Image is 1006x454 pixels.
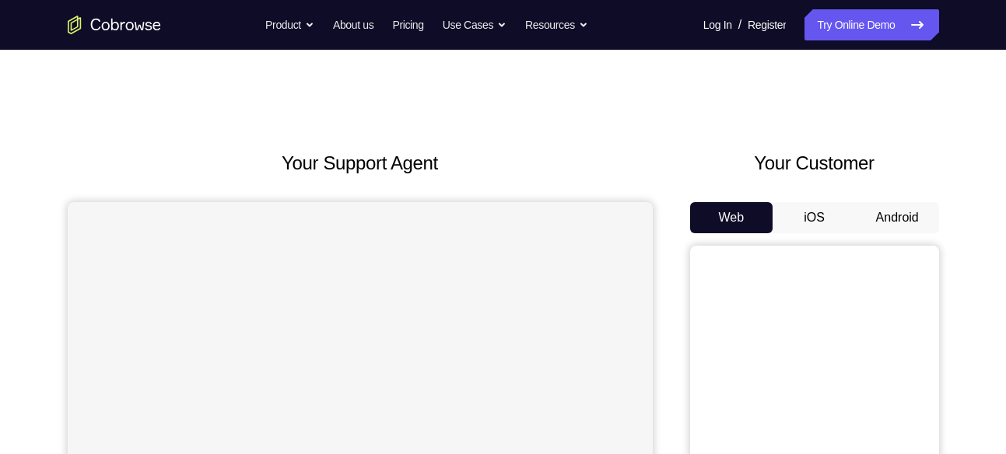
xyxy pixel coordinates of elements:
[690,202,773,233] button: Web
[690,149,939,177] h2: Your Customer
[68,149,653,177] h2: Your Support Agent
[265,9,314,40] button: Product
[856,202,939,233] button: Android
[392,9,423,40] a: Pricing
[773,202,856,233] button: iOS
[748,9,786,40] a: Register
[333,9,373,40] a: About us
[443,9,507,40] button: Use Cases
[525,9,588,40] button: Resources
[68,16,161,34] a: Go to the home page
[804,9,938,40] a: Try Online Demo
[738,16,741,34] span: /
[703,9,732,40] a: Log In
